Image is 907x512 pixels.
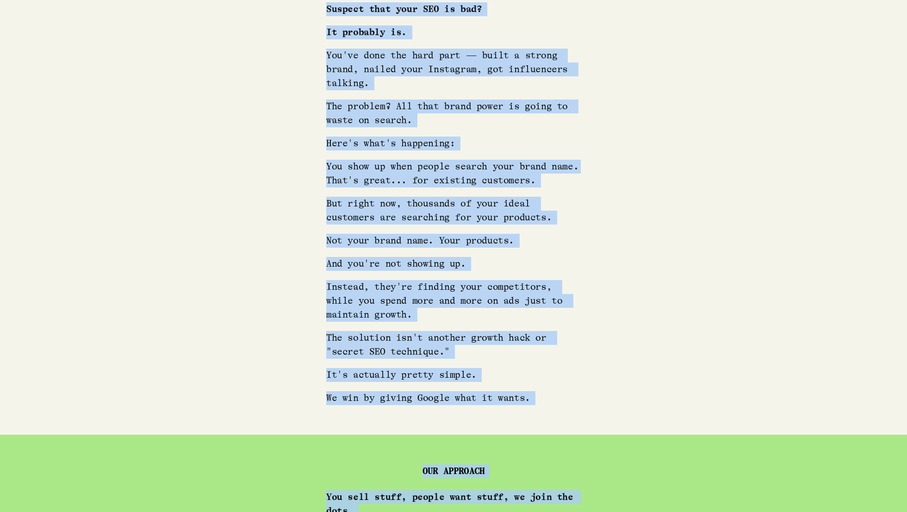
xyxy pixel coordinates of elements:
p: The solution isn't another growth hack or "secret SEO technique." [326,331,581,359]
p: It's actually pretty simple. [326,368,581,382]
strong: It probably is. [326,27,407,37]
h2: Our approach [15,464,892,478]
strong: Suspect that your SEO is bad? [326,4,482,14]
p: Not your brand name. Your products. [326,234,581,248]
p: But right now, thousands of your ideal customers are searching for your products. [326,197,581,225]
p: You show up when people search your brand name. That's great... for existing customers. [326,160,581,187]
p: Instead, they're finding your competitors, while you spend more and more on ads just to maintain ... [326,280,581,322]
p: Here's what's happening: [326,137,581,150]
p: The problem? All that brand power is going to waste on search. [326,100,581,127]
p: You've done the hard part — built a strong brand, nailed your Instagram, got influencers talking. [326,49,581,90]
p: We win by giving Google what it wants. [326,391,581,405]
p: And you're not showing up. [326,257,581,271]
